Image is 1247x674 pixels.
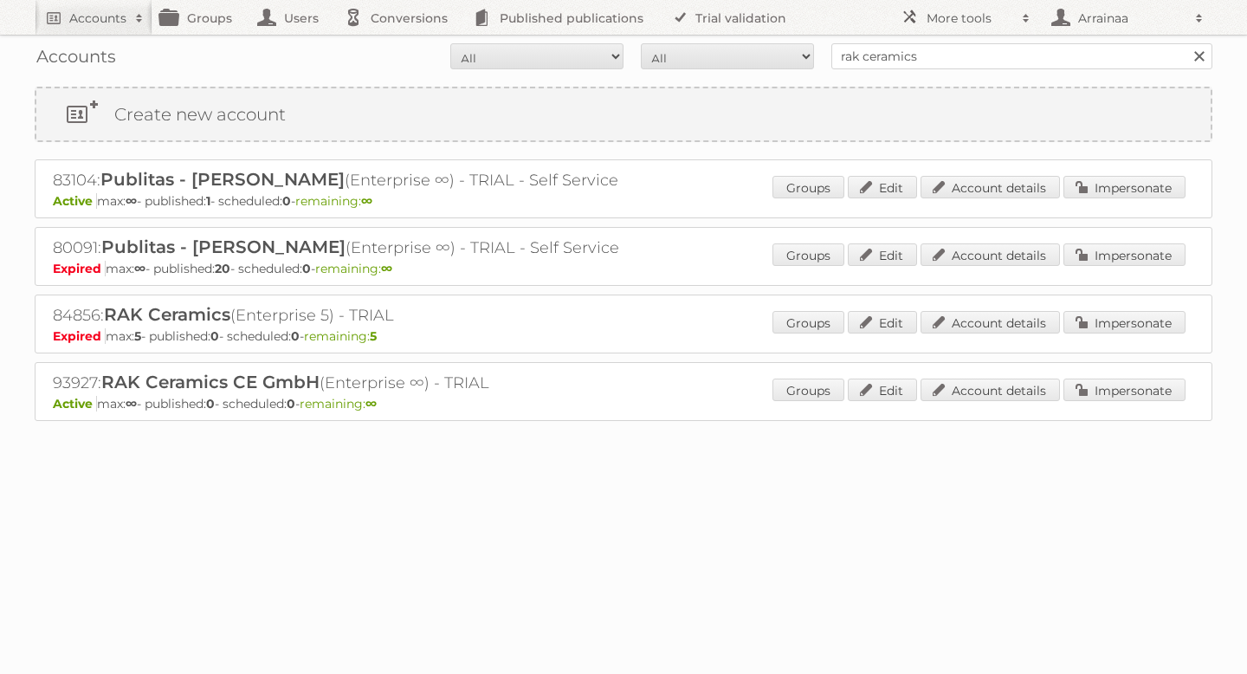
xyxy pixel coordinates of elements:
a: Groups [772,176,844,198]
a: Groups [772,243,844,266]
strong: ∞ [126,193,137,209]
a: Create new account [36,88,1211,140]
span: remaining: [300,396,377,412]
strong: 0 [210,328,219,344]
strong: ∞ [361,193,372,209]
span: RAK Ceramics CE GmbH [101,372,320,392]
a: Account details [921,379,1060,401]
strong: 5 [134,328,141,344]
span: Active [53,193,97,209]
strong: 0 [282,193,291,209]
strong: ∞ [134,261,145,276]
strong: 0 [287,396,295,412]
a: Impersonate [1063,311,1186,334]
a: Account details [921,176,1060,198]
h2: 84856: (Enterprise 5) - TRIAL [53,304,659,327]
h2: More tools [927,10,1013,27]
a: Edit [848,311,917,334]
strong: ∞ [126,396,137,412]
h2: 93927: (Enterprise ∞) - TRIAL [53,372,659,394]
span: remaining: [295,193,372,209]
strong: ∞ [381,261,392,276]
span: Publitas - [PERSON_NAME] [100,169,345,190]
strong: 0 [291,328,300,344]
a: Edit [848,379,917,401]
a: Impersonate [1063,379,1186,401]
h2: 80091: (Enterprise ∞) - TRIAL - Self Service [53,237,659,259]
a: Impersonate [1063,176,1186,198]
strong: 0 [206,396,215,412]
span: remaining: [315,261,392,276]
span: Expired [53,328,106,344]
p: max: - published: - scheduled: - [53,396,1194,412]
p: max: - published: - scheduled: - [53,193,1194,209]
span: Expired [53,261,106,276]
strong: 5 [370,328,377,344]
p: max: - published: - scheduled: - [53,261,1194,276]
h2: Arrainaa [1074,10,1186,27]
h2: 83104: (Enterprise ∞) - TRIAL - Self Service [53,169,659,191]
strong: ∞ [365,396,377,412]
span: Publitas - [PERSON_NAME] [101,237,346,257]
h2: Accounts [69,10,126,27]
a: Edit [848,243,917,266]
strong: 20 [215,261,230,276]
strong: 0 [302,261,311,276]
span: Active [53,396,97,412]
p: max: - published: - scheduled: - [53,328,1194,344]
span: RAK Ceramics [104,304,230,325]
a: Groups [772,311,844,334]
span: remaining: [304,328,377,344]
a: Impersonate [1063,243,1186,266]
a: Edit [848,176,917,198]
a: Groups [772,379,844,401]
a: Account details [921,311,1060,334]
a: Account details [921,243,1060,266]
strong: 1 [206,193,210,209]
